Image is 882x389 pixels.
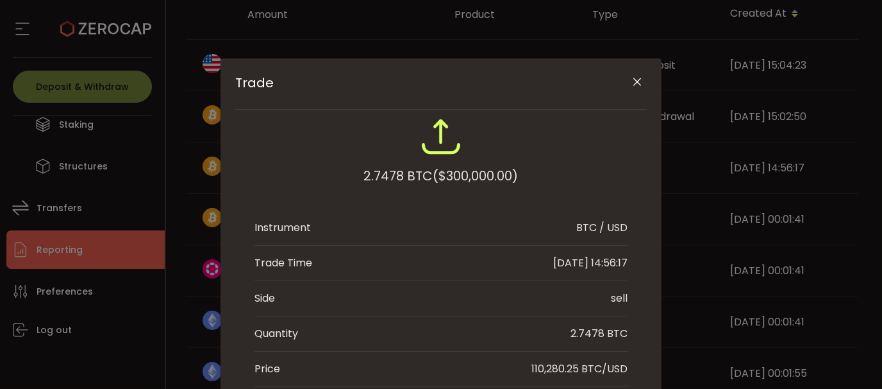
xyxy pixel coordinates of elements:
div: sell [611,291,628,306]
div: Trade Time [254,255,312,271]
div: Price [254,361,280,377]
div: 110,280.25 BTC/USD [531,361,628,377]
span: Trade [235,75,606,91]
div: Instrument [254,220,311,236]
div: Side [254,291,275,306]
span: ($300,000.00) [433,164,519,187]
div: Quantity [254,326,298,341]
div: 2.7478 BTC [364,164,519,187]
div: 2.7478 BTC [570,326,628,341]
div: BTC / USD [576,220,628,236]
button: Close [626,71,649,94]
div: [DATE] 14:56:17 [553,255,628,271]
iframe: Chat Widget [733,250,882,389]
